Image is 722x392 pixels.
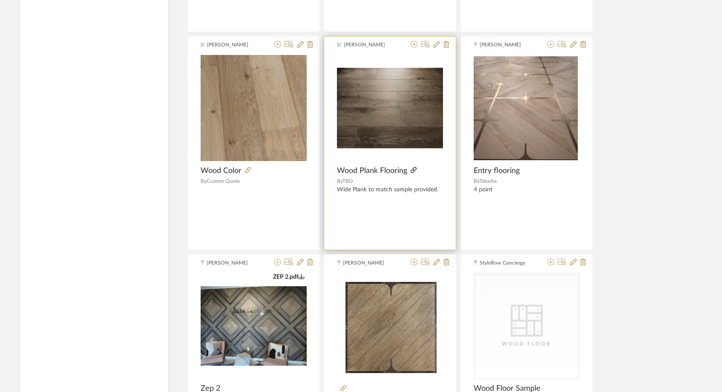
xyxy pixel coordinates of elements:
[337,68,443,148] img: Wood Plank Flooring
[273,273,305,282] button: ZEP 2.pdf
[201,179,207,184] span: By
[207,179,240,184] span: Custom Quote
[339,273,441,379] img: null
[474,166,520,176] span: Entry flooring
[474,56,580,160] img: Entry flooring
[201,285,307,367] img: Zep 2
[207,259,260,267] span: [PERSON_NAME]
[337,179,342,184] span: By
[480,259,533,267] span: StyleRow Concierge
[201,55,307,161] div: 0
[474,186,580,201] div: 4 point
[337,166,407,176] span: Wood Plank Flooring
[201,55,307,161] img: Wood Color
[344,41,397,49] span: [PERSON_NAME]
[343,259,397,267] span: [PERSON_NAME]
[474,179,479,184] span: By
[484,340,569,348] div: Wood Floor
[480,41,533,49] span: [PERSON_NAME]
[337,186,443,201] div: Wide Plank to match sample provided.
[207,41,261,49] span: [PERSON_NAME]
[342,179,353,184] span: TBD
[479,179,497,184] span: Tabarka
[201,166,242,176] span: Wood Color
